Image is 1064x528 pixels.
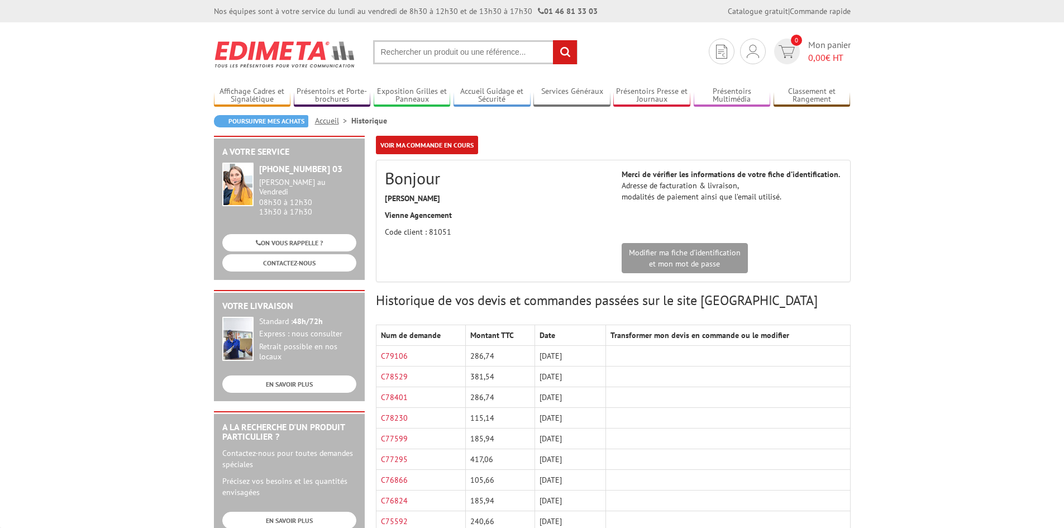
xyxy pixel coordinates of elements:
a: C78401 [381,392,408,402]
a: Exposition Grilles et Panneaux [374,87,451,105]
td: 286,74 [466,346,535,367]
p: Adresse de facturation & livraison, modalités de paiement ainsi que l’email utilisé. [622,169,842,202]
div: Express : nous consulter [259,329,356,339]
td: [DATE] [535,387,605,408]
h3: Historique de vos devis et commandes passées sur le site [GEOGRAPHIC_DATA] [376,293,851,308]
a: Poursuivre mes achats [214,115,308,127]
input: rechercher [553,40,577,64]
a: C78230 [381,413,408,423]
td: 115,14 [466,408,535,429]
strong: 48h/72h [293,316,323,326]
span: € HT [808,51,851,64]
a: Présentoirs Multimédia [694,87,771,105]
td: 286,74 [466,387,535,408]
td: [DATE] [535,408,605,429]
a: ON VOUS RAPPELLE ? [222,234,356,251]
td: 185,94 [466,429,535,449]
td: [DATE] [535,429,605,449]
td: [DATE] [535,449,605,470]
a: Classement et Rangement [774,87,851,105]
span: 0 [791,35,802,46]
div: Retrait possible en nos locaux [259,342,356,362]
span: 0,00 [808,52,826,63]
th: Montant TTC [466,325,535,346]
a: Commande rapide [790,6,851,16]
strong: [PERSON_NAME] [385,193,440,203]
div: [PERSON_NAME] au Vendredi [259,178,356,197]
a: Modifier ma fiche d'identificationet mon mot de passe [622,243,748,273]
td: 105,66 [466,470,535,491]
td: [DATE] [535,491,605,511]
td: 381,54 [466,367,535,387]
a: C79106 [381,351,408,361]
a: C77295 [381,454,408,464]
a: C78529 [381,372,408,382]
td: 417,06 [466,449,535,470]
th: Transformer mon devis en commande ou le modifier [606,325,850,346]
a: C75592 [381,516,408,526]
strong: [PHONE_NUMBER] 03 [259,163,342,174]
li: Historique [351,115,387,126]
a: Présentoirs et Porte-brochures [294,87,371,105]
div: | [728,6,851,17]
h2: Bonjour [385,169,605,187]
div: 08h30 à 12h30 13h30 à 17h30 [259,178,356,216]
a: Catalogue gratuit [728,6,788,16]
a: Voir ma commande en cours [376,136,478,154]
th: Num de demande [376,325,466,346]
p: Précisez vos besoins et les quantités envisagées [222,475,356,498]
th: Date [535,325,605,346]
a: Présentoirs Presse et Journaux [613,87,690,105]
h2: A la recherche d'un produit particulier ? [222,422,356,442]
img: devis rapide [716,45,727,59]
a: Services Généraux [533,87,610,105]
a: Affichage Cadres et Signalétique [214,87,291,105]
img: devis rapide [747,45,759,58]
td: [DATE] [535,470,605,491]
a: Accueil [315,116,351,126]
a: C76866 [381,475,408,485]
p: Code client : 81051 [385,226,605,237]
img: devis rapide [779,45,795,58]
a: CONTACTEZ-NOUS [222,254,356,272]
a: devis rapide 0 Mon panier 0,00€ HT [771,39,851,64]
a: EN SAVOIR PLUS [222,375,356,393]
img: Edimeta [214,34,356,75]
div: Standard : [259,317,356,327]
a: C77599 [381,434,408,444]
td: 185,94 [466,491,535,511]
h2: Votre livraison [222,301,356,311]
td: [DATE] [535,367,605,387]
input: Rechercher un produit ou une référence... [373,40,578,64]
a: C76824 [381,496,408,506]
strong: 01 46 81 33 03 [538,6,598,16]
img: widget-service.jpg [222,163,254,206]
img: widget-livraison.jpg [222,317,254,361]
p: Contactez-nous pour toutes demandes spéciales [222,448,356,470]
h2: A votre service [222,147,356,157]
td: [DATE] [535,346,605,367]
div: Nos équipes sont à votre service du lundi au vendredi de 8h30 à 12h30 et de 13h30 à 17h30 [214,6,598,17]
a: Accueil Guidage et Sécurité [454,87,531,105]
strong: Merci de vérifier les informations de votre fiche d’identification. [622,169,840,179]
strong: Vienne Agencement [385,210,452,220]
span: Mon panier [808,39,851,64]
